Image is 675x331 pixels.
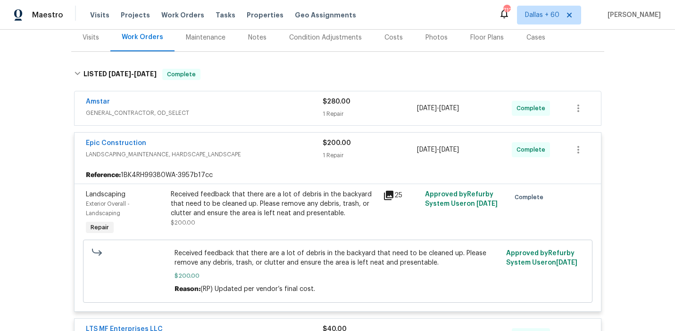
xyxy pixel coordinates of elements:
span: Received feedback that there are a lot of debris in the backyard that need to be cleaned up. Plea... [175,249,500,267]
span: Repair [87,223,113,232]
span: [DATE] [439,105,459,112]
a: Epic Construction [86,140,146,146]
h6: LISTED [83,69,157,80]
span: LANDSCAPING_MAINTENANCE, HARDSCAPE_LANDSCAPE [86,150,323,159]
span: $200.00 [323,140,351,146]
b: Reference: [86,170,121,180]
span: Complete [517,145,549,154]
span: Exterior Overall - Landscaping [86,201,130,216]
span: Complete [163,70,200,79]
span: [DATE] [439,146,459,153]
span: Complete [517,104,549,113]
a: Amstar [86,98,110,105]
div: Condition Adjustments [289,33,362,42]
div: 25 [383,190,420,201]
div: 1 Repair [323,109,417,119]
div: 1 Repair [323,151,417,160]
div: Received feedback that there are a lot of debris in the backyard that need to be cleaned up. Plea... [171,190,377,218]
div: 1BK4RH99380WA-3957b17cc [75,167,601,184]
span: - [417,145,459,154]
span: Tasks [216,12,235,18]
span: Work Orders [161,10,204,20]
span: $280.00 [323,98,350,105]
div: 712 [503,6,510,15]
span: Reason: [175,286,200,292]
div: Cases [526,33,545,42]
span: GENERAL_CONTRACTOR, OD_SELECT [86,108,323,118]
span: Complete [515,193,547,202]
span: [DATE] [476,201,498,207]
span: Geo Assignments [295,10,356,20]
span: - [417,104,459,113]
span: Visits [90,10,109,20]
div: Photos [425,33,448,42]
div: Work Orders [122,32,163,42]
span: Landscaping [86,191,125,198]
span: Approved by Refurby System User on [425,191,498,207]
div: Notes [248,33,267,42]
span: Projects [121,10,150,20]
div: Costs [384,33,403,42]
span: Maestro [32,10,63,20]
span: Approved by Refurby System User on [506,250,577,266]
div: Maintenance [186,33,225,42]
div: Floor Plans [470,33,504,42]
span: [PERSON_NAME] [604,10,661,20]
span: [DATE] [134,71,157,77]
span: [DATE] [417,105,437,112]
span: - [108,71,157,77]
div: LISTED [DATE]-[DATE]Complete [71,59,604,89]
span: Dallas + 60 [525,10,559,20]
span: $200.00 [175,271,500,281]
div: Visits [83,33,99,42]
span: $200.00 [171,220,195,226]
span: [DATE] [556,259,577,266]
span: (RP) Updated per vendor’s final cost. [200,286,315,292]
span: [DATE] [417,146,437,153]
span: Properties [247,10,283,20]
span: [DATE] [108,71,131,77]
